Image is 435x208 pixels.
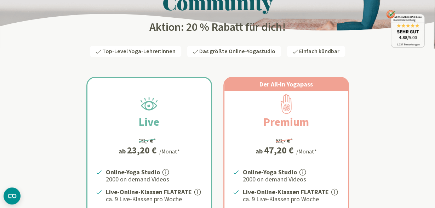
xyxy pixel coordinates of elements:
span: ab [119,146,127,156]
span: Top-Level Yoga-Lehrer:innen [102,47,176,55]
button: CMP-Widget öffnen [4,187,21,204]
div: 59,- €* [276,136,293,146]
strong: Online-Yoga Studio [243,168,297,176]
span: ab [256,146,264,156]
p: 2000 on demand Videos [106,175,202,184]
h2: Premium [246,113,326,130]
h2: Live [122,113,176,130]
div: 29,- €* [139,136,156,146]
strong: Live-Online-Klassen FLATRATE [243,188,329,196]
span: Der All-In Yogapass [259,80,313,88]
div: 47,20 € [264,146,293,155]
p: ca. 9 Live-Klassen pro Woche [106,195,202,203]
h2: Aktion: 20 % Rabatt für dich! [11,20,425,34]
p: ca. 9 Live-Klassen pro Woche [243,195,339,203]
img: ausgezeichnet_badge.png [386,10,425,48]
span: Einfach kündbar [299,47,339,55]
strong: Live-Online-Klassen FLATRATE [106,188,192,196]
span: Das größte Online-Yogastudio [199,47,275,55]
strong: Online-Yoga Studio [106,168,160,176]
div: 23,20 € [127,146,156,155]
div: /Monat* [159,147,180,156]
p: 2000 on demand Videos [243,175,339,184]
div: /Monat* [296,147,317,156]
